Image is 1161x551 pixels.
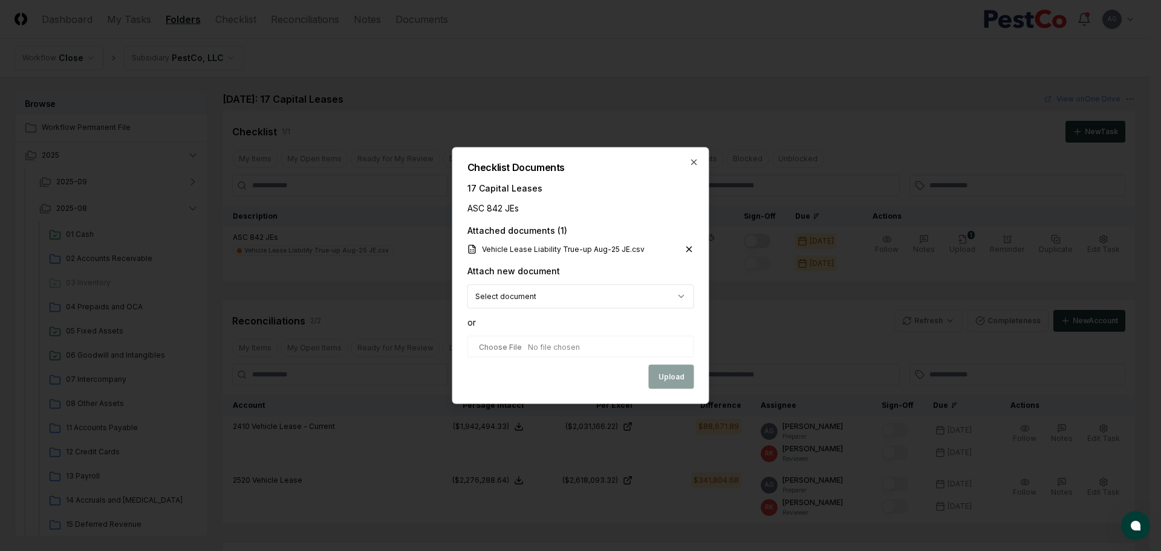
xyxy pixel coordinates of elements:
[467,163,694,172] h2: Checklist Documents
[467,224,694,237] div: Attached documents ( 1 )
[467,265,560,277] div: Attach new document
[467,316,694,329] div: or
[467,182,694,195] div: 17 Capital Leases
[467,244,659,255] a: Vehicle Lease Liability True-up Aug-25 JE.csv
[467,202,694,214] div: ASC 842 JEs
